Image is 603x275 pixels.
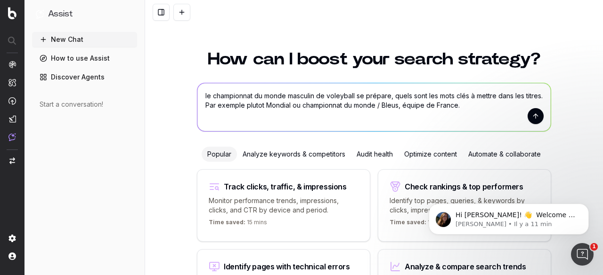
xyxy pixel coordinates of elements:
a: How to use Assist [32,51,137,66]
p: Identify top pages, queries, & keywords by clicks, impressions, and rank. [390,196,539,215]
img: Botify logo [8,7,16,19]
p: 15 mins [390,219,448,230]
img: My account [8,252,16,260]
span: Time saved: [209,219,245,226]
div: Optimize content [399,147,463,162]
div: Check rankings & top performers [405,183,523,190]
img: Assist [8,133,16,141]
div: Popular [202,147,237,162]
button: Assist [36,8,133,21]
img: Activation [8,97,16,105]
h1: How can I boost your search strategy? [197,51,551,68]
h1: Assist [48,8,73,21]
img: Intelligence [8,79,16,86]
span: Time saved: [390,219,426,226]
img: Switch project [9,157,15,164]
a: Discover Agents [32,70,137,85]
span: 1 [590,243,598,251]
img: Studio [8,115,16,123]
iframe: Intercom live chat [571,243,594,266]
div: Start a conversation! [40,100,130,109]
p: 15 mins [209,219,267,230]
div: Track clicks, traffic, & impressions [224,183,347,190]
img: Analytics [8,61,16,68]
div: Audit health [351,147,399,162]
div: Analyze & compare search trends [405,263,526,270]
div: Automate & collaborate [463,147,546,162]
img: Assist [36,9,44,18]
iframe: Intercom notifications message [415,184,603,250]
button: New Chat [32,32,137,47]
textarea: le championnat du monde masculin de voleyball se prépare, quels sont les mots clés à mettre dans ... [197,83,551,131]
div: Identify pages with technical errors [224,263,350,270]
img: Setting [8,235,16,242]
div: Analyze keywords & competitors [237,147,351,162]
p: Monitor performance trends, impressions, clicks, and CTR by device and period. [209,196,359,215]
